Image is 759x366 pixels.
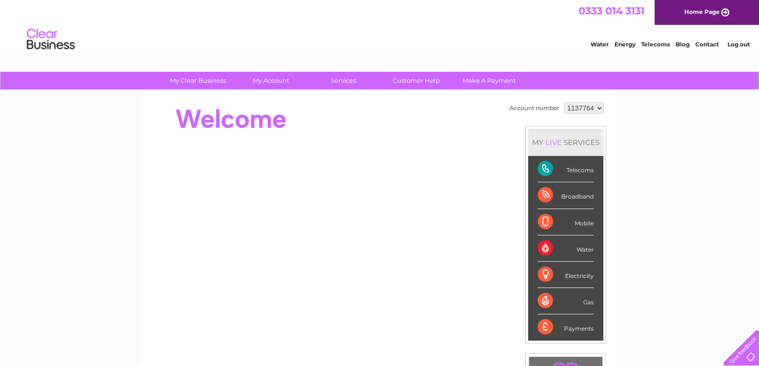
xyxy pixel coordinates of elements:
div: Mobile [538,209,594,235]
div: LIVE [544,138,564,147]
a: 0333 014 3131 [578,5,645,17]
td: Account number [507,100,562,116]
div: Broadband [538,182,594,209]
div: Gas [538,288,594,314]
a: Water [590,41,609,48]
a: Customer Help [377,72,456,89]
div: Telecoms [538,156,594,182]
a: My Account [231,72,310,89]
div: Clear Business is a trading name of Verastar Limited (registered in [GEOGRAPHIC_DATA] No. 3667643... [154,5,606,46]
a: Telecoms [641,41,670,48]
a: Make A Payment [450,72,529,89]
div: Payments [538,314,594,340]
img: logo.png [26,25,75,54]
a: Contact [695,41,719,48]
a: My Clear Business [159,72,238,89]
a: Services [304,72,383,89]
div: Water [538,235,594,262]
a: Log out [727,41,750,48]
a: Energy [614,41,635,48]
a: Blog [676,41,690,48]
div: Electricity [538,262,594,288]
div: MY SERVICES [528,129,603,156]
